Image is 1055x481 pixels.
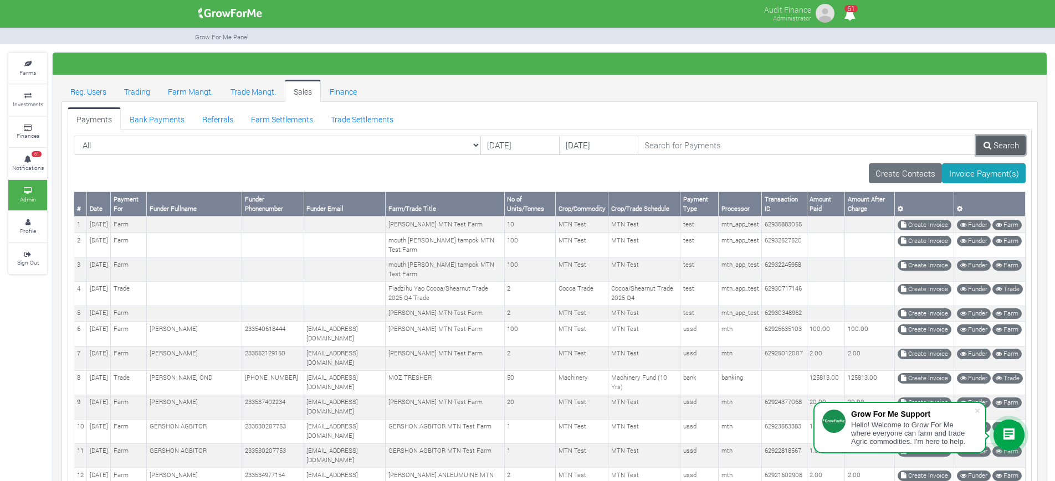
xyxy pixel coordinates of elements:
th: Amount Paid [807,192,845,216]
a: Funder [957,397,991,408]
span: 61 [32,151,42,158]
a: Farm [992,220,1022,230]
a: Profile [8,211,47,242]
a: Create Invoice [898,397,951,408]
p: Audit Finance [764,2,811,15]
td: test [680,306,719,322]
td: 5 [74,306,87,322]
a: Create Invoice [898,220,951,230]
td: bank [680,370,719,395]
a: Funder [957,284,991,294]
img: growforme image [814,2,836,24]
td: [EMAIL_ADDRESS][DOMAIN_NAME] [304,322,385,346]
input: Search for Payments [638,136,977,156]
a: Funder [957,260,991,271]
td: 2.00 [807,346,845,370]
td: MTN Test [556,257,608,282]
td: 62930348962 [762,306,807,322]
td: [PERSON_NAME] MTN Test Farm [386,395,505,419]
td: [PERSON_NAME] MTN Test Farm [386,306,505,322]
td: 233537402234 [242,395,304,419]
td: 125813.00 [807,370,845,395]
td: [EMAIL_ADDRESS][DOMAIN_NAME] [304,395,385,419]
td: 100.00 [845,322,895,346]
small: Investments [13,100,43,108]
td: 11 [74,443,87,468]
div: Hello! Welcome to Grow For Me where everyone can farm and trade Agric commodities. I'm here to help. [851,421,974,446]
td: [PERSON_NAME] [147,395,242,419]
a: Invoice Payment(s) [942,163,1026,183]
td: 50 [504,370,555,395]
td: GERSHON AGBITOR MTN Test Farm [386,443,505,468]
a: Farm [992,349,1022,359]
td: 233530207753 [242,443,304,468]
a: Farm [992,236,1022,246]
a: Trade [992,284,1023,294]
th: Processor [719,192,762,216]
td: test [680,257,719,282]
td: MTN Test [556,322,608,346]
td: [DATE] [87,281,111,306]
td: test [680,216,719,232]
td: MOZ TRESHER [386,370,505,395]
a: Create Invoice [898,260,951,271]
a: Funder [957,349,991,359]
td: MTN Test [608,306,680,322]
td: [DATE] [87,306,111,322]
a: Farm [992,260,1022,271]
td: [EMAIL_ADDRESS][DOMAIN_NAME] [304,443,385,468]
td: mtn_app_test [719,306,762,322]
td: 233540618444 [242,322,304,346]
td: 62922818567 [762,443,807,468]
td: MTN Test [556,443,608,468]
td: MTN Test [556,233,608,257]
td: [EMAIL_ADDRESS][DOMAIN_NAME] [304,419,385,443]
td: 1.00 [845,443,895,468]
a: 61 Notifications [8,148,47,179]
td: GERSHON AGBITOR [147,419,242,443]
td: test [680,281,719,306]
th: Date [87,192,111,216]
td: [EMAIL_ADDRESS][DOMAIN_NAME] [304,346,385,370]
td: MTN Test [608,346,680,370]
td: GERSHON AGBITOR [147,443,242,468]
td: Fiadzihu Yao Cocoa/Shearnut Trade 2025 Q4 Trade [386,281,505,306]
td: 1.00 [807,419,845,443]
a: Create Contacts [869,163,943,183]
td: [PERSON_NAME] MTN Test Farm [386,322,505,346]
td: 10 [504,216,555,232]
td: ussd [680,395,719,419]
a: Funder [957,373,991,384]
td: test [680,233,719,257]
a: Create Invoice [898,308,951,319]
td: 62932527520 [762,233,807,257]
small: Notifications [12,164,44,172]
td: [PHONE_NUMBER] [242,370,304,395]
small: Administrator [773,14,811,22]
td: [PERSON_NAME] [147,322,242,346]
td: mtn_app_test [719,257,762,282]
td: 9 [74,395,87,419]
td: 125813.00 [845,370,895,395]
a: Trade Mangt. [222,80,285,102]
a: Admin [8,180,47,210]
td: 2 [504,346,555,370]
td: Machinery [556,370,608,395]
th: Funder Fullname [147,192,242,216]
a: Create Invoice [898,236,951,246]
td: 233530207753 [242,419,304,443]
td: 20.00 [807,395,845,419]
td: 62930717146 [762,281,807,306]
td: Farm [111,346,147,370]
th: Funder Phonenumber [242,192,304,216]
a: Sign Out [8,244,47,274]
td: ussd [680,419,719,443]
td: MTN Test [608,322,680,346]
td: 100 [504,233,555,257]
td: 2 [504,281,555,306]
td: 8 [74,370,87,395]
a: Create Invoice [898,324,951,335]
i: Notifications [839,2,861,27]
td: [EMAIL_ADDRESS][DOMAIN_NAME] [304,370,385,395]
td: 62932245958 [762,257,807,282]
